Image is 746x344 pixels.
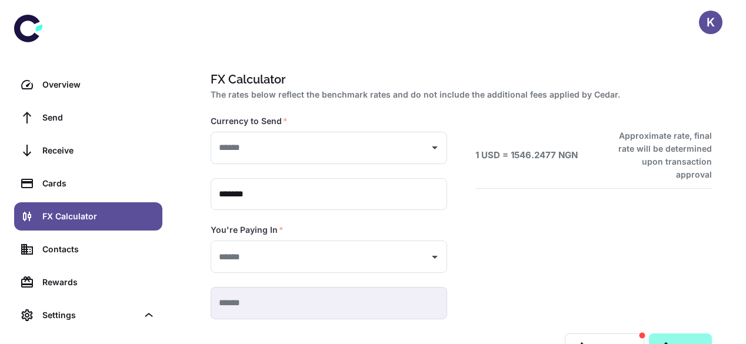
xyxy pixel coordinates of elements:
[42,78,155,91] div: Overview
[42,210,155,223] div: FX Calculator
[211,71,707,88] h1: FX Calculator
[14,103,162,132] a: Send
[211,115,288,127] label: Currency to Send
[14,268,162,296] a: Rewards
[42,144,155,157] div: Receive
[14,235,162,263] a: Contacts
[427,249,443,265] button: Open
[475,149,578,162] h6: 1 USD = 1546.2477 NGN
[14,71,162,99] a: Overview
[427,139,443,156] button: Open
[699,11,722,34] button: K
[42,111,155,124] div: Send
[42,309,138,322] div: Settings
[605,129,712,181] h6: Approximate rate, final rate will be determined upon transaction approval
[14,169,162,198] a: Cards
[14,202,162,231] a: FX Calculator
[42,177,155,190] div: Cards
[42,243,155,256] div: Contacts
[211,224,284,236] label: You're Paying In
[42,276,155,289] div: Rewards
[14,136,162,165] a: Receive
[14,301,162,329] div: Settings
